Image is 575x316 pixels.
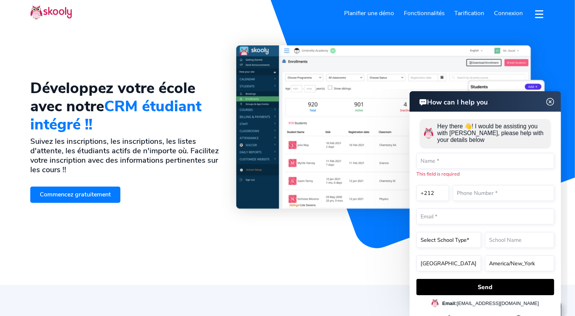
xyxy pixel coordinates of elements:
span: CRM étudiant intégré !! [30,96,201,135]
button: dropdown menu [534,5,545,23]
span: Connexion [494,9,523,17]
a: Commencez gratuitement [30,187,120,203]
img: Logiciel et application de gestion des étudiants - <span class='notranslate'>Skooly | Essayer gra... [236,45,545,237]
span: Tarification [455,9,485,17]
a: Planifier une démo [340,7,399,19]
img: Skooly [30,5,72,20]
a: Connexion [489,7,528,19]
h2: Suivez les inscriptions, les inscriptions, les listes d'attente, les étudiants actifs de n'import... [30,137,224,174]
h1: Développez votre école avec notre [30,79,224,134]
a: Tarification [450,7,489,19]
a: Fonctionnalités [399,7,450,19]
